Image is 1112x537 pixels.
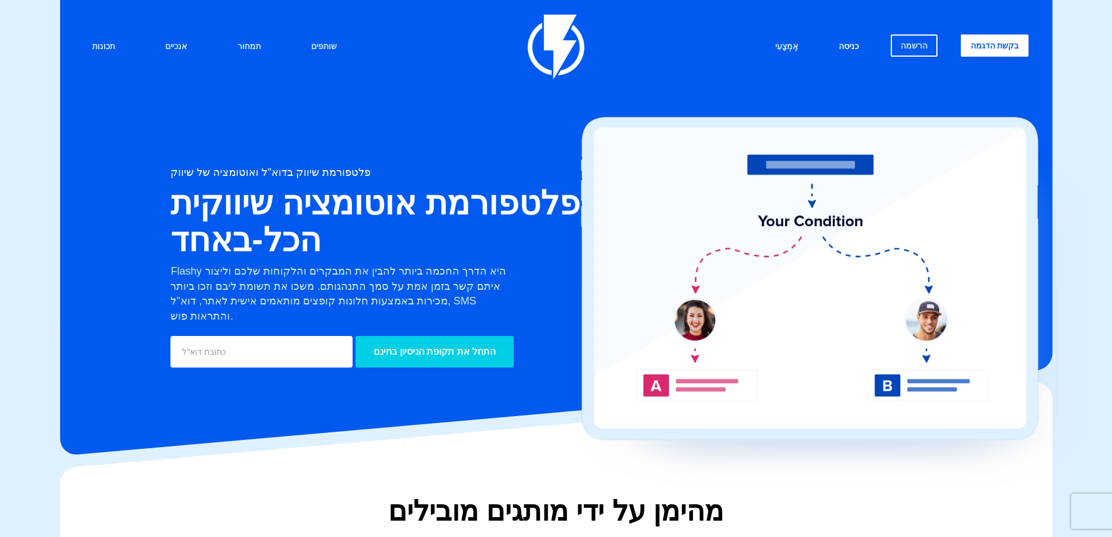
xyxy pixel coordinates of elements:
[170,184,580,258] font: פלטפורמת אוטומציה שיווקית הכל-באחד
[901,41,928,50] font: הרשמה
[156,34,196,60] a: אנכיים
[170,265,506,322] font: Flashy היא הדרך החכמה ביותר להבין את המבקרים והלקוחות שלכם וליצור איתם קשר בזמן אמת על סמך התנהגו...
[830,34,867,60] a: כניסה
[961,34,1029,57] a: בקשת הדגמה
[311,41,337,51] font: שותפים
[229,34,270,60] a: תמחור
[775,41,798,51] font: אֶמְצָעִי
[170,336,353,368] input: כתובת דוא"ל
[165,41,187,51] font: אנכיים
[170,167,370,178] font: פלטפורמת שיווק בדוא"ל ואוטומציה של שיווק
[92,41,115,51] font: תכונות
[355,336,514,368] input: התחל את תקופת הניסיון בחינם
[766,34,807,60] a: אֶמְצָעִי
[83,34,124,60] a: תכונות
[238,41,261,51] font: תמחור
[302,34,346,60] a: שותפים
[388,496,724,526] font: מהימן על ידי מותגים מובילים
[971,41,1019,50] font: בקשת הדגמה
[839,41,859,51] font: כניסה
[891,34,937,57] a: הרשמה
